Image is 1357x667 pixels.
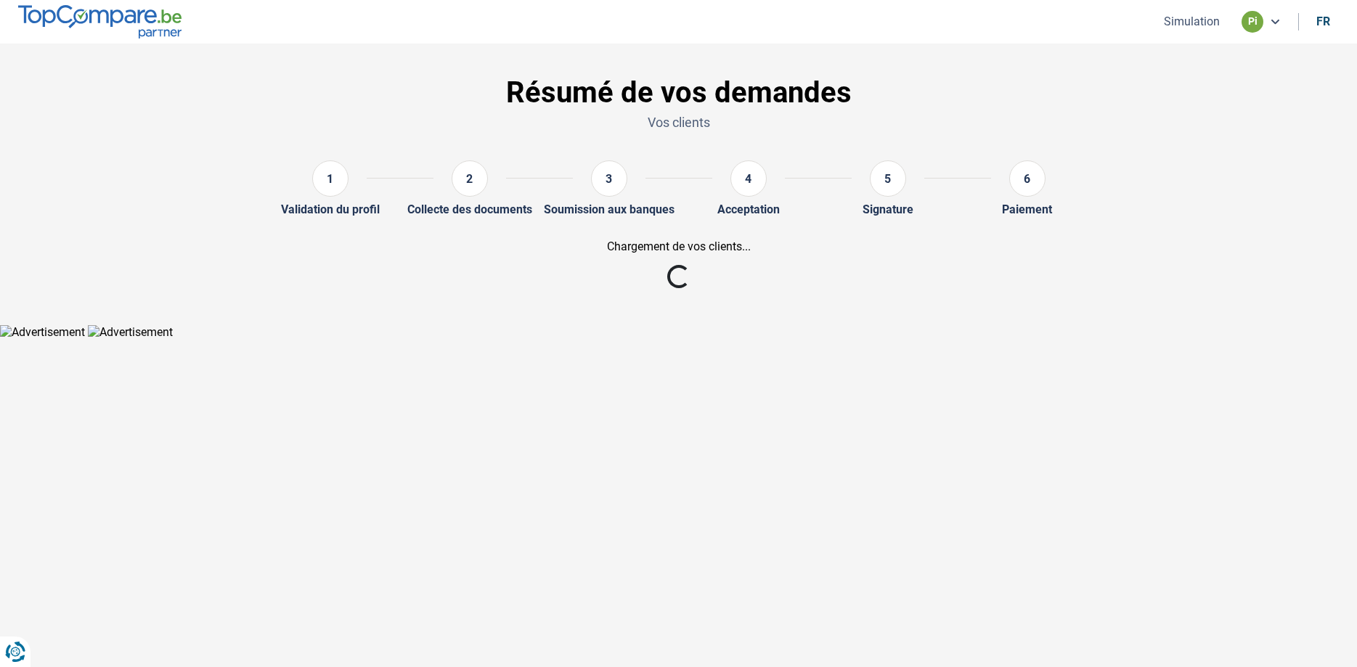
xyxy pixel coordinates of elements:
div: fr [1316,15,1330,28]
div: 2 [452,160,488,197]
div: 5 [870,160,906,197]
div: 1 [312,160,349,197]
div: Paiement [1002,202,1052,216]
p: Vos clients [208,113,1149,131]
h1: Résumé de vos demandes [208,75,1149,110]
div: Chargement de vos clients... [208,240,1149,253]
div: Soumission aux banques [544,202,675,216]
div: 4 [730,160,767,197]
div: Acceptation [717,202,780,216]
div: pi [1242,11,1263,33]
div: Signature [863,202,913,216]
div: 6 [1009,160,1046,197]
img: Advertisement [88,325,173,339]
div: 3 [591,160,627,197]
div: Collecte des documents [407,202,532,216]
button: Simulation [1160,14,1224,29]
img: TopCompare.be [18,5,182,38]
div: Validation du profil [281,202,380,216]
